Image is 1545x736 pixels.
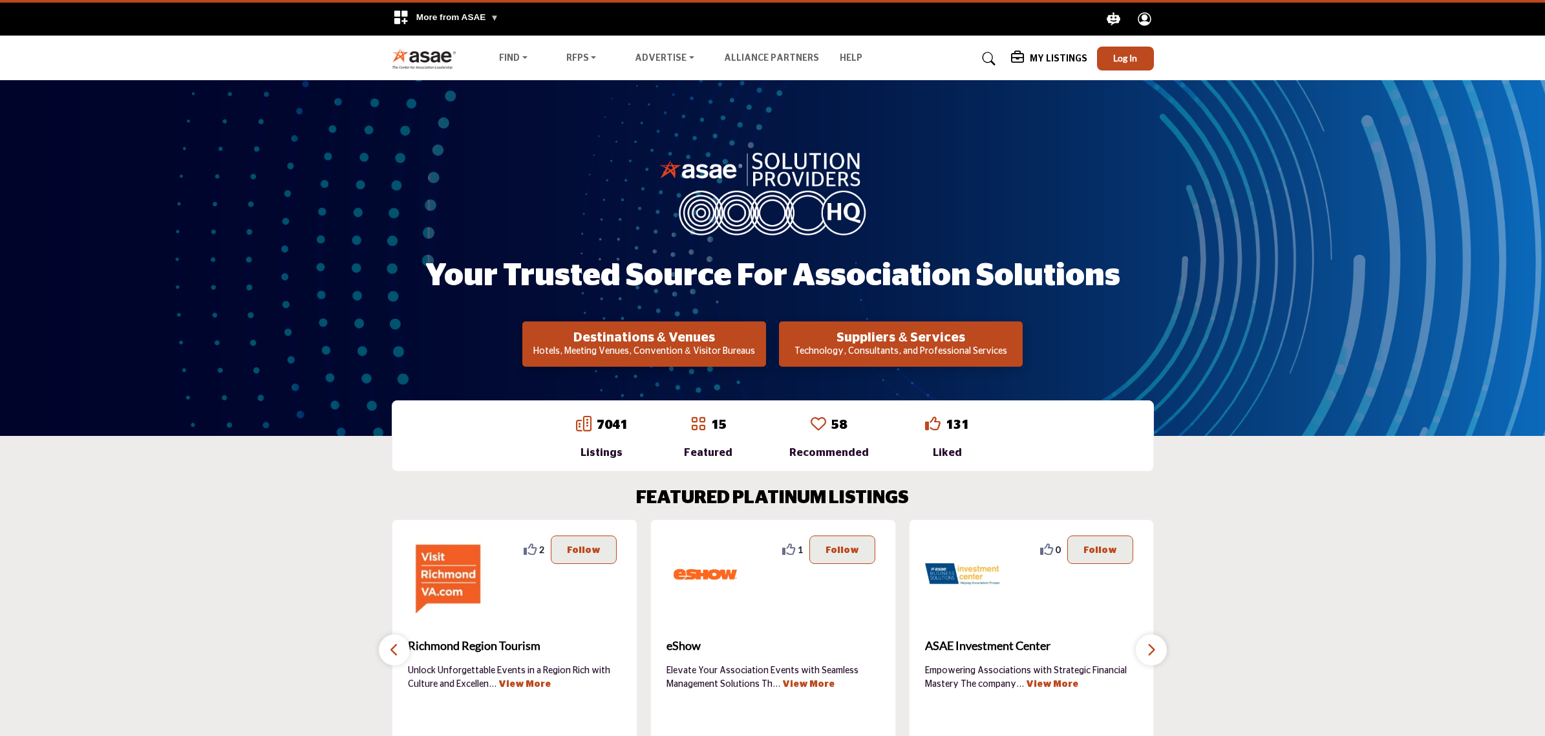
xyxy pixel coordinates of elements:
[425,256,1120,296] h1: Your Trusted Source for Association Solutions
[798,543,803,556] span: 1
[724,54,819,63] a: Alliance Partners
[840,54,862,63] a: Help
[626,50,703,68] a: Advertise
[408,629,621,664] a: Richmond Region Tourism
[789,445,869,460] div: Recommended
[946,418,969,431] a: 131
[1030,53,1087,65] h5: My Listings
[1011,51,1087,67] div: My Listings
[567,543,601,557] p: Follow
[1026,680,1078,689] a: View More
[1067,536,1133,564] button: Follow
[408,536,485,613] img: Richmond Region Tourism
[659,149,886,235] img: image
[489,680,496,689] span: ...
[526,330,762,345] h2: Destinations & Venues
[522,321,766,367] button: Destinations & Venues Hotels, Meeting Venues, Convention & Visitor Bureaus
[551,536,617,564] button: Follow
[826,543,859,557] p: Follow
[811,416,826,434] a: Go to Recommended
[526,345,762,358] p: Hotels, Meeting Venues, Convention & Visitor Bureaus
[498,680,551,689] a: View More
[1056,543,1061,556] span: 0
[490,50,537,68] a: Find
[1083,543,1117,557] p: Follow
[408,637,621,655] span: Richmond Region Tourism
[783,330,1019,345] h2: Suppliers & Services
[711,418,727,431] a: 15
[392,48,463,69] img: Site Logo
[385,3,507,36] div: More from ASAE
[809,536,875,564] button: Follow
[1016,680,1024,689] span: ...
[925,536,1003,613] img: ASAE Investment Center
[779,321,1023,367] button: Suppliers & Services Technology, Consultants, and Professional Services
[772,680,780,689] span: ...
[408,664,621,690] p: Unlock Unforgettable Events in a Region Rich with Culture and Excellen
[782,680,835,689] a: View More
[636,488,909,510] h2: FEATURED PLATINUM LISTINGS
[925,629,1138,664] a: ASAE Investment Center
[666,629,880,664] a: eShow
[666,664,880,690] p: Elevate Your Association Events with Seamless Management Solutions Th
[539,543,544,556] span: 2
[597,418,628,431] a: 7041
[1097,47,1154,70] button: Log In
[925,445,969,460] div: Liked
[925,416,941,431] i: Go to Liked
[925,664,1138,690] p: Empowering Associations with Strategic Financial Mastery The company
[557,50,606,68] a: RFPs
[831,418,847,431] a: 58
[1113,52,1137,63] span: Log In
[684,445,732,460] div: Featured
[970,49,1004,69] a: Search
[783,345,1019,358] p: Technology, Consultants, and Professional Services
[576,445,628,460] div: Listings
[416,12,499,22] span: More from ASAE
[690,416,706,434] a: Go to Featured
[666,637,880,655] span: eShow
[666,536,744,613] img: eShow
[925,637,1138,655] span: ASAE Investment Center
